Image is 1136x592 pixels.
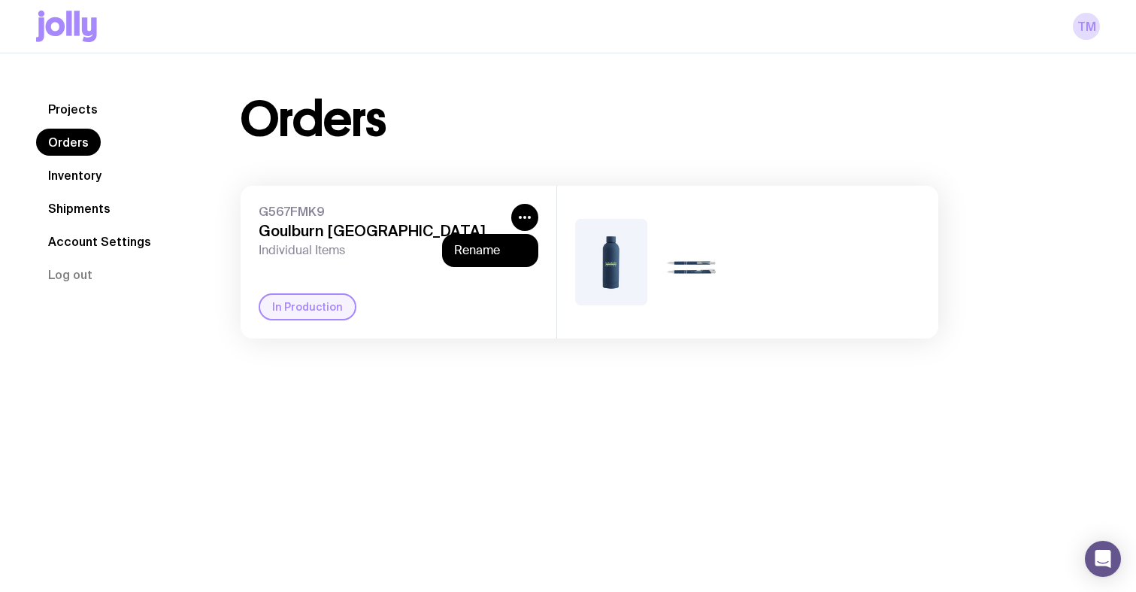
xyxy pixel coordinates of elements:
a: Inventory [36,162,114,189]
a: Account Settings [36,228,163,255]
button: Log out [36,261,105,288]
a: TM [1073,13,1100,40]
h1: Orders [241,96,386,144]
a: Projects [36,96,110,123]
div: Open Intercom Messenger [1085,541,1121,577]
a: Orders [36,129,101,156]
span: G567FMK9 [259,204,505,219]
a: Shipments [36,195,123,222]
div: In Production [259,293,356,320]
span: Individual Items [259,243,505,258]
h3: Goulburn [GEOGRAPHIC_DATA] [259,222,505,240]
button: Rename [454,243,526,258]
